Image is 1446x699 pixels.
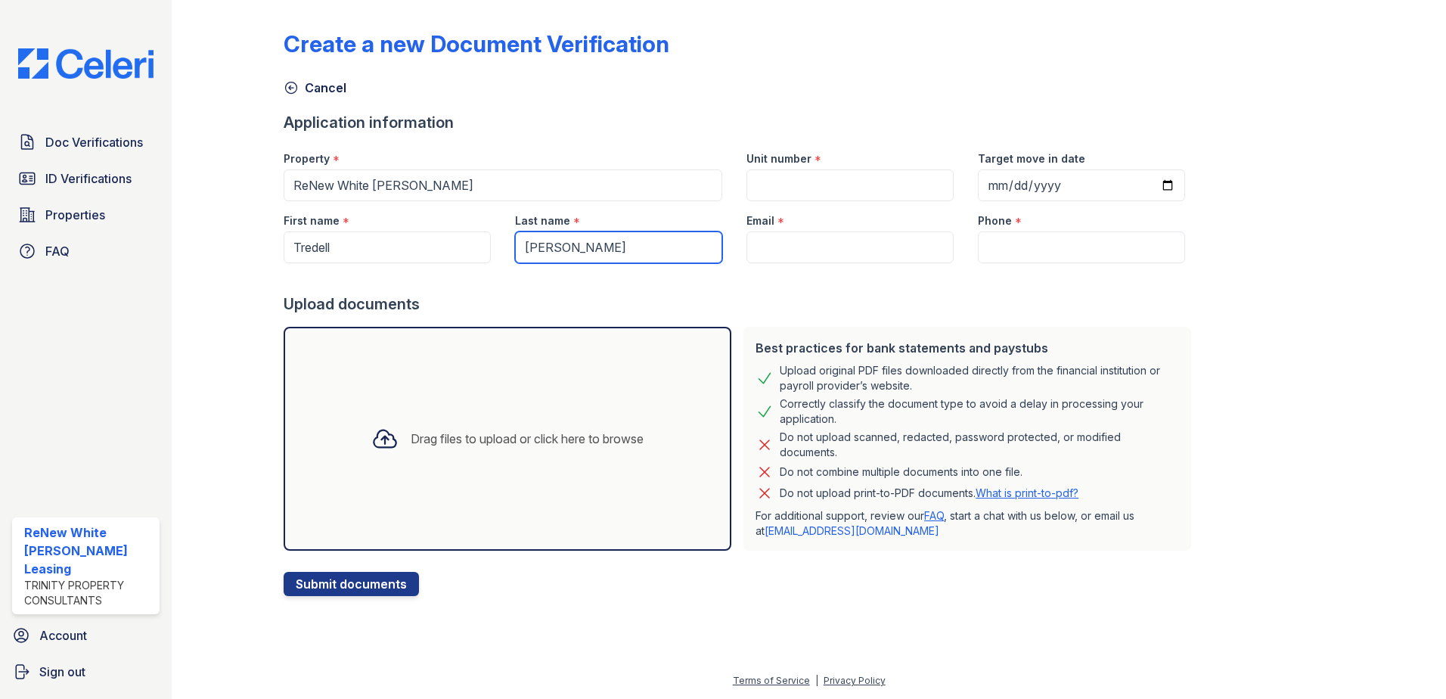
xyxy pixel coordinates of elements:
div: | [815,675,818,686]
label: Property [284,151,330,166]
a: FAQ [924,509,944,522]
div: Trinity Property Consultants [24,578,154,608]
a: [EMAIL_ADDRESS][DOMAIN_NAME] [765,524,939,537]
a: Account [6,620,166,651]
div: Application information [284,112,1197,133]
div: Upload original PDF files downloaded directly from the financial institution or payroll provider’... [780,363,1179,393]
a: Privacy Policy [824,675,886,686]
a: Cancel [284,79,346,97]
span: Properties [45,206,105,224]
p: Do not upload print-to-PDF documents. [780,486,1078,501]
button: Submit documents [284,572,419,596]
a: Terms of Service [733,675,810,686]
span: Doc Verifications [45,133,143,151]
a: Properties [12,200,160,230]
label: First name [284,213,340,228]
a: FAQ [12,236,160,266]
span: Sign out [39,663,85,681]
a: Doc Verifications [12,127,160,157]
a: Sign out [6,657,166,687]
div: Upload documents [284,294,1197,315]
div: Create a new Document Verification [284,30,669,57]
span: Account [39,626,87,645]
a: What is print-to-pdf? [976,486,1078,499]
label: Email [746,213,774,228]
div: Best practices for bank statements and paystubs [756,339,1179,357]
label: Unit number [746,151,811,166]
div: Drag files to upload or click here to browse [411,430,644,448]
img: CE_Logo_Blue-a8612792a0a2168367f1c8372b55b34899dd931a85d93a1a3d3e32e68fde9ad4.png [6,48,166,79]
div: Do not combine multiple documents into one file. [780,463,1022,481]
div: Do not upload scanned, redacted, password protected, or modified documents. [780,430,1179,460]
label: Last name [515,213,570,228]
label: Target move in date [978,151,1085,166]
span: FAQ [45,242,70,260]
span: ID Verifications [45,169,132,188]
p: For additional support, review our , start a chat with us below, or email us at [756,508,1179,539]
a: ID Verifications [12,163,160,194]
label: Phone [978,213,1012,228]
div: ReNew White [PERSON_NAME] Leasing [24,523,154,578]
div: Correctly classify the document type to avoid a delay in processing your application. [780,396,1179,427]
